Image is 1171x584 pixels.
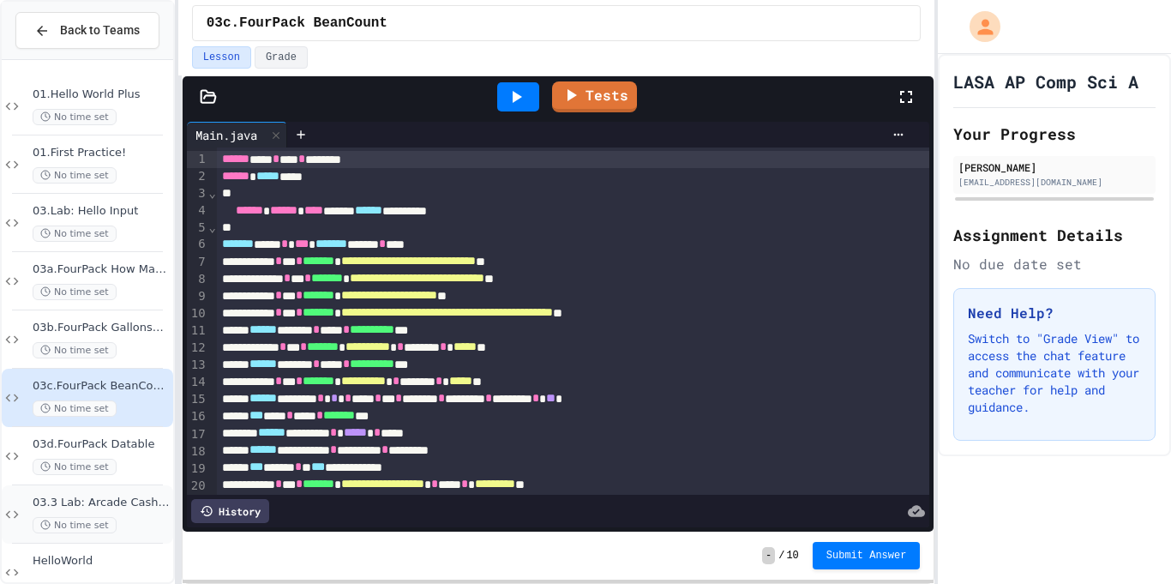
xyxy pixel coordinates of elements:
div: 21 [187,495,208,512]
div: 16 [187,408,208,425]
div: [PERSON_NAME] [958,160,1150,175]
span: 03c.FourPack BeanCount [33,379,170,394]
div: 2 [187,168,208,185]
button: Lesson [192,46,251,69]
span: HelloWorld [33,554,170,569]
div: 13 [187,357,208,374]
div: 4 [187,202,208,220]
span: Back to Teams [60,21,140,39]
button: Back to Teams [15,12,159,49]
span: 03a.FourPack How Many Pages [33,262,170,277]
div: 12 [187,340,208,357]
div: 9 [187,288,208,305]
div: 1 [187,151,208,168]
div: 18 [187,443,208,461]
div: 19 [187,461,208,478]
h2: Assignment Details [953,223,1156,247]
span: No time set [33,109,117,125]
span: Fold line [208,220,217,234]
button: Grade [255,46,308,69]
span: 03.Lab: Hello Input [33,204,170,219]
div: 6 [187,236,208,253]
div: 17 [187,426,208,443]
span: No time set [33,459,117,475]
h1: LASA AP Comp Sci A [953,69,1138,93]
span: Fold line [208,186,217,200]
span: 03d.FourPack Datable [33,437,170,452]
span: 03c.FourPack BeanCount [207,13,387,33]
h2: Your Progress [953,122,1156,146]
div: 11 [187,322,208,340]
div: [EMAIL_ADDRESS][DOMAIN_NAME] [958,176,1150,189]
span: No time set [33,167,117,184]
div: 20 [187,478,208,495]
h3: Need Help? [968,303,1141,323]
span: - [762,547,775,564]
div: 15 [187,391,208,408]
span: No time set [33,400,117,417]
span: 03b.FourPack GallonsWasted [33,321,170,335]
span: No time set [33,342,117,358]
div: 8 [187,271,208,288]
div: 5 [187,220,208,237]
div: Main.java [187,126,266,144]
div: 10 [187,305,208,322]
p: Switch to "Grade View" to access the chat feature and communicate with your teacher for help and ... [968,330,1141,416]
div: No due date set [953,254,1156,274]
div: 3 [187,185,208,202]
div: History [191,499,269,523]
span: 01.First Practice! [33,146,170,160]
span: No time set [33,284,117,300]
div: Main.java [187,122,287,148]
span: 03.3 Lab: Arcade Cashier [33,496,170,510]
span: No time set [33,226,117,242]
span: No time set [33,517,117,533]
div: 7 [187,254,208,271]
span: / [778,549,784,563]
div: 14 [187,374,208,391]
span: 01.Hello World Plus [33,87,170,102]
span: Submit Answer [826,549,907,563]
button: Submit Answer [813,542,921,569]
div: My Account [952,7,1005,46]
span: 10 [786,549,798,563]
a: Tests [552,81,637,112]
